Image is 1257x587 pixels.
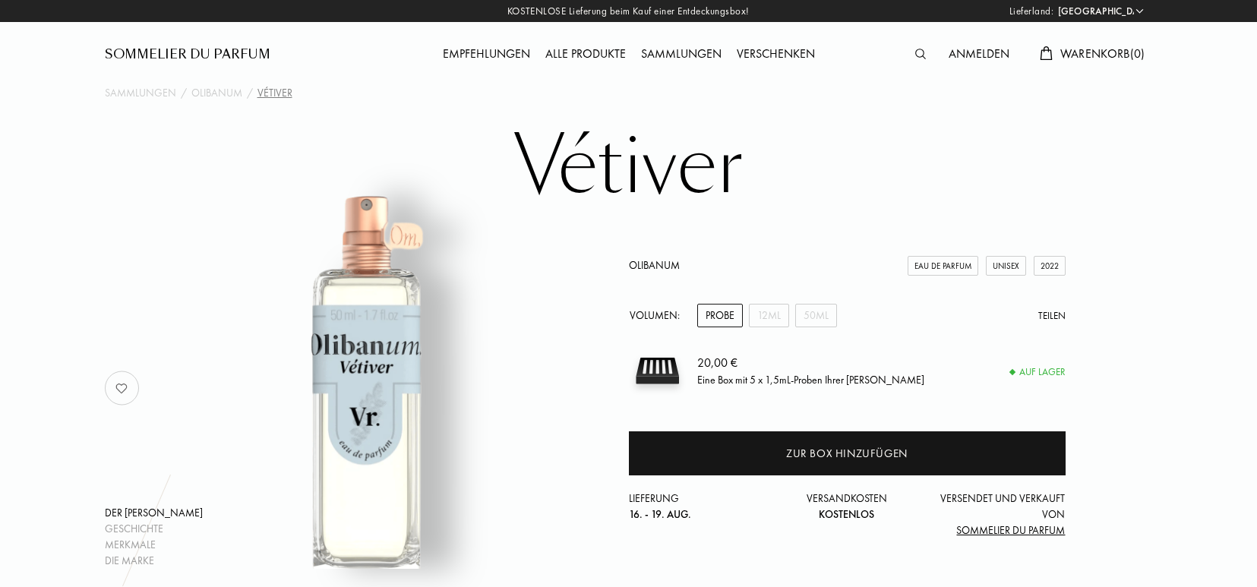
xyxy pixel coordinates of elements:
h1: Vétiver [249,125,1009,208]
div: Anmelden [941,45,1017,65]
a: Anmelden [941,46,1017,62]
div: Verschenken [729,45,823,65]
a: Alle Produkte [538,46,633,62]
div: Der [PERSON_NAME] [105,505,203,521]
a: Empfehlungen [435,46,538,62]
a: Sammlungen [105,85,176,101]
img: cart.svg [1040,46,1052,60]
div: Versendet und verkauft von [920,491,1066,538]
div: Zur Box hinzufügen [786,445,908,462]
img: no_like_p.png [106,373,137,403]
div: Unisex [986,256,1026,276]
div: Vétiver [257,85,292,101]
img: search_icn.svg [915,49,926,59]
div: Eau de Parfum [908,256,978,276]
div: 2022 [1034,256,1066,276]
div: Geschichte [105,521,203,537]
div: Teilen [1038,308,1066,323]
div: Eine Box mit 5 x 1,5mL-Proben Ihrer [PERSON_NAME] [697,372,924,388]
div: Volumen: [629,304,688,327]
a: Olibanum [629,258,680,272]
div: Die Marke [105,553,203,569]
div: 12mL [749,304,789,327]
div: Empfehlungen [435,45,538,65]
div: 50mL [795,304,837,327]
div: Alle Produkte [538,45,633,65]
a: Verschenken [729,46,823,62]
div: Lieferung [629,491,775,522]
div: Merkmale [105,537,203,553]
img: Vétiver Olibanum [178,193,554,569]
div: Auf Lager [1010,365,1066,380]
a: Sammlungen [633,46,729,62]
a: Sommelier du Parfum [105,46,270,64]
span: Sommelier du Parfum [956,523,1065,537]
span: Kostenlos [819,507,874,521]
div: Sammlungen [633,45,729,65]
div: 20,00 € [697,354,924,372]
a: Olibanum [191,85,242,101]
div: / [181,85,187,101]
span: Warenkorb ( 0 ) [1060,46,1145,62]
div: / [247,85,253,101]
span: 16. - 19. Aug. [629,507,691,521]
span: Lieferland: [1009,4,1054,19]
img: arrow_w.png [1134,5,1145,17]
div: Probe [697,304,743,327]
img: sample box [629,342,686,399]
div: Versandkosten [774,491,920,522]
